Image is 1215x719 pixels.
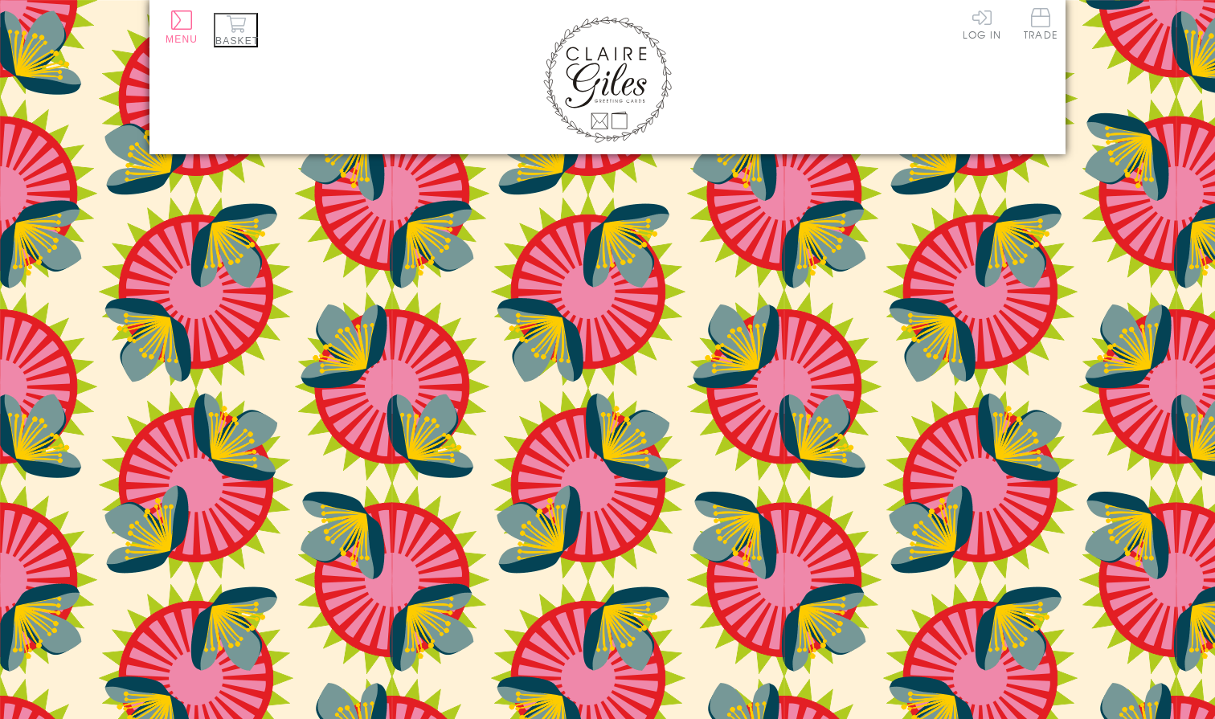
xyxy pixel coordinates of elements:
button: Menu [166,10,198,45]
a: Log In [963,8,1001,39]
a: Trade [1024,8,1057,43]
span: Menu [166,34,198,45]
span: Trade [1024,8,1057,39]
button: Basket [214,13,258,47]
img: Claire Giles Greetings Cards [543,16,672,143]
